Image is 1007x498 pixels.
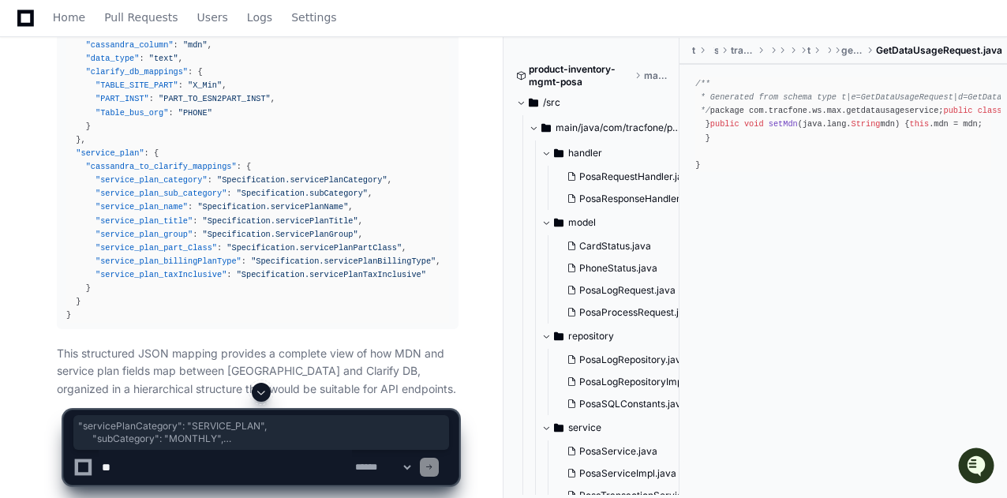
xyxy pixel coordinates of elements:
[16,118,44,146] img: 1756235613930-3d25f9e4-fa56-45dd-b3ad-e072dfbd1548
[154,148,159,158] span: {
[246,162,251,171] span: {
[554,327,563,346] svg: Directory
[193,216,197,226] span: :
[54,133,229,146] div: We're offline, but we'll be back soon!
[579,306,695,319] span: PosaProcessRequest.java
[178,54,183,63] span: ,
[241,256,246,266] span: :
[226,270,231,279] span: :
[541,210,693,235] button: model
[203,230,358,239] span: "Specification.ServicePlanGroup"
[76,297,80,306] span: }
[251,256,436,266] span: "Specification.servicePlanBillingType"
[237,270,426,279] span: "Specification.servicePlanTaxInclusive"
[852,119,881,129] span: String
[579,354,687,366] span: PosaLogRepository.java
[516,90,668,115] button: /src
[86,122,91,131] span: }
[291,13,336,22] span: Settings
[529,63,631,88] span: product-inventory-mgmt-posa
[237,189,368,198] span: "Specification.subCategory"
[556,122,680,134] span: main/java/com/tracfone/posa
[579,170,694,183] span: PosaRequestHandler.java
[978,106,1002,115] span: class
[876,44,1002,57] span: GetDataUsageRequest.java
[692,44,695,57] span: tracfone
[731,44,755,57] span: tracfone-jaxws-clients
[86,162,237,171] span: "cassandra_to_clarify_mappings"
[358,216,363,226] span: ,
[53,13,85,22] span: Home
[944,106,973,115] span: public
[568,330,614,343] span: repository
[560,188,696,210] button: PosaResponseHandler.java
[358,230,363,239] span: ,
[554,144,563,163] svg: Directory
[203,216,358,226] span: "Specification.servicePlanTitle"
[183,40,208,50] span: "mdn"
[81,135,86,144] span: ,
[560,349,696,371] button: PosaLogRepository.java
[193,230,197,239] span: :
[95,94,149,103] span: "PART_INST"
[909,119,929,129] span: this
[237,162,241,171] span: :
[387,175,392,185] span: ,
[86,54,140,63] span: "data_type"
[16,63,287,88] div: Welcome
[798,119,900,129] span: (java.lang. mdn)
[247,13,272,22] span: Logs
[111,165,191,178] a: Powered byPylon
[710,119,739,129] span: public
[86,67,188,77] span: "clarify_db_mappings"
[368,189,372,198] span: ,
[95,243,217,253] span: "service_plan_part_Class"
[197,13,228,22] span: Users
[197,67,202,77] span: {
[644,69,668,82] span: master
[197,202,348,212] span: "Specification.servicePlanName"
[168,108,173,118] span: :
[560,166,696,188] button: PosaRequestHandler.java
[139,54,144,63] span: :
[541,118,551,137] svg: Directory
[104,13,178,22] span: Pull Requests
[188,67,193,77] span: :
[714,44,718,57] span: services
[149,94,154,103] span: :
[95,256,241,266] span: "service_plan_billingPlanType"
[66,310,71,320] span: }
[529,115,680,140] button: main/java/com/tracfone/posa
[348,202,353,212] span: ,
[76,135,80,144] span: }
[76,148,144,158] span: "service_plan"
[579,376,706,388] span: PosaLogRepositoryImpl.java
[543,96,560,109] span: /src
[86,40,174,50] span: "cassandra_column"
[95,216,193,226] span: "service_plan_title"
[188,202,193,212] span: :
[579,240,651,253] span: CardStatus.java
[95,189,226,198] span: "service_plan_sub_category"
[95,270,226,279] span: "service_plan_taxInclusive"
[841,44,863,57] span: getdatausageservice
[95,230,193,239] span: "service_plan_group"
[541,140,693,166] button: handler
[956,446,999,489] iframe: Open customer support
[579,262,657,275] span: PhoneStatus.java
[57,345,459,399] p: This structured JSON mapping provides a complete view of how MDN and service plan fields map betw...
[560,235,695,257] button: CardStatus.java
[560,371,696,393] button: PosaLogRepositoryImpl.java
[560,279,695,301] button: PosaLogRequest.java
[86,283,91,293] span: }
[271,94,275,103] span: ,
[95,202,188,212] span: "service_plan_name"
[222,81,226,90] span: ,
[78,420,444,445] span: "servicePlanCategory": "SERVICE_PLAN", "subCategory": "MONTHLY", "servicePlanName": "UNLIMITED AL...
[217,175,387,185] span: "Specification.servicePlanCategory"
[208,175,212,185] span: :
[579,193,701,205] span: PosaResponseHandler.java
[268,122,287,141] button: Start new chat
[436,256,440,266] span: ,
